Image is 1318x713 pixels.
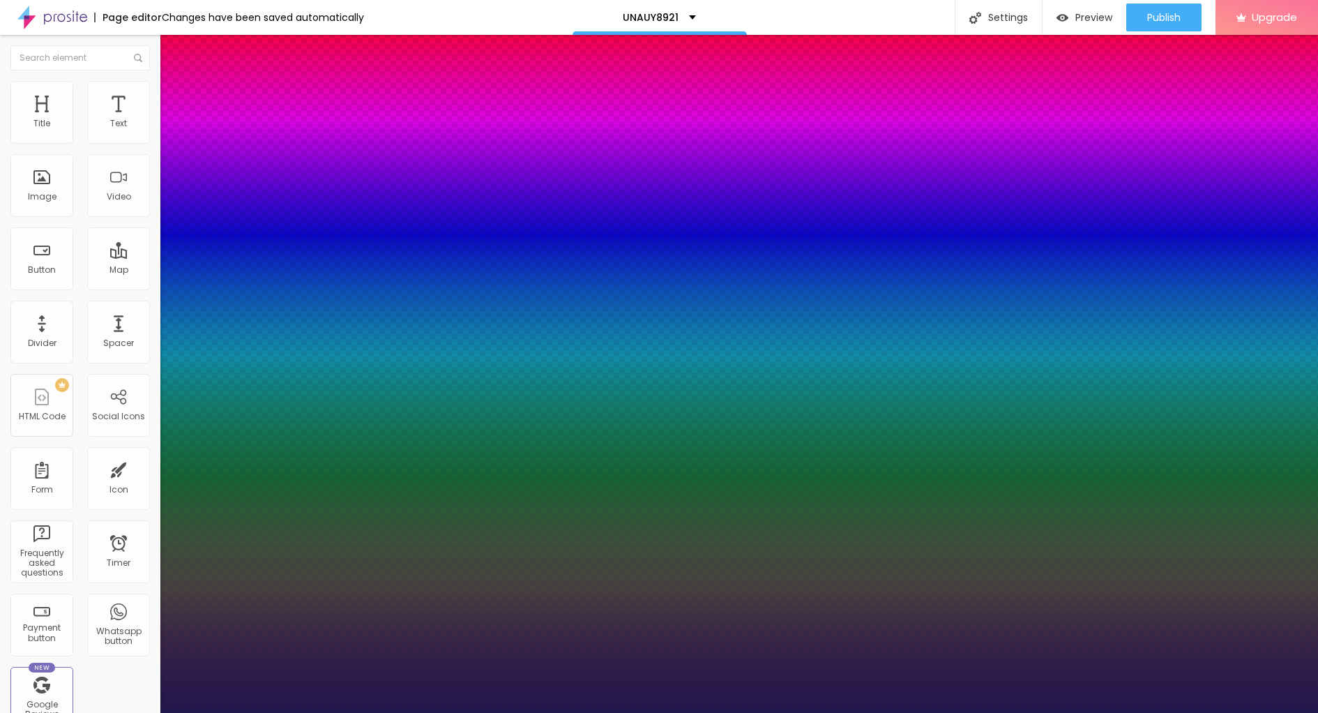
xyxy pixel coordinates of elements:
[29,663,55,673] div: New
[31,485,53,495] div: Form
[92,412,145,421] div: Social Icons
[19,412,66,421] div: HTML Code
[28,192,56,202] div: Image
[28,265,56,275] div: Button
[94,13,162,22] div: Page editor
[10,45,150,70] input: Search element
[623,13,679,22] p: UNAUY8921
[1126,3,1202,31] button: Publish
[28,338,56,348] div: Divider
[969,12,981,24] img: Icone
[134,54,142,62] img: Icone
[107,558,130,568] div: Timer
[1147,12,1181,23] span: Publish
[14,623,69,643] div: Payment button
[1075,12,1112,23] span: Preview
[109,265,128,275] div: Map
[14,548,69,578] div: Frequently asked questions
[109,485,128,495] div: Icon
[33,119,50,128] div: Title
[1043,3,1126,31] button: Preview
[1056,12,1068,24] img: view-1.svg
[1252,11,1297,23] span: Upgrade
[107,192,131,202] div: Video
[162,13,364,22] div: Changes have been saved automatically
[110,119,127,128] div: Text
[91,626,146,647] div: Whatsapp button
[103,338,134,348] div: Spacer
